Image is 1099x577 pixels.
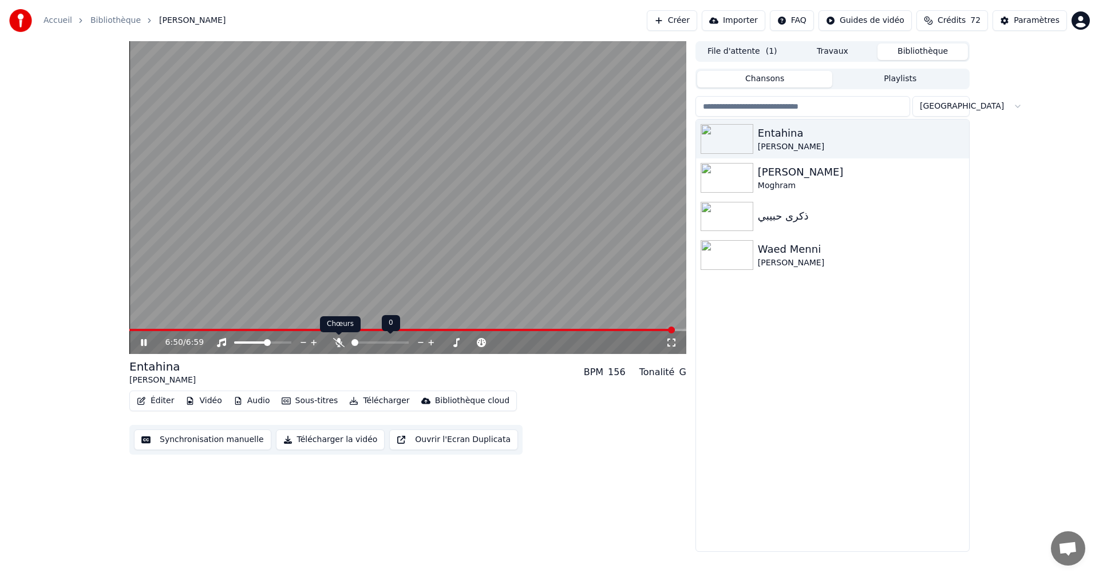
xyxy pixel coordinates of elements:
button: Paramètres [993,10,1067,31]
button: Guides de vidéo [819,10,912,31]
div: G [679,365,686,379]
div: [PERSON_NAME] [758,164,964,180]
span: 72 [970,15,981,26]
span: 6:59 [186,337,204,348]
nav: breadcrumb [44,15,226,26]
button: Playlists [832,71,968,87]
div: Bibliothèque cloud [435,395,509,407]
button: Télécharger la vidéo [276,429,385,450]
button: Chansons [697,71,833,87]
button: Travaux [788,43,878,60]
button: Synchronisation manuelle [134,429,271,450]
div: Entahina [129,359,196,375]
a: Accueil [44,15,72,26]
div: [PERSON_NAME] [758,141,964,153]
div: / [165,337,193,348]
div: Tonalité [639,365,675,379]
span: ( 1 ) [766,46,777,57]
div: [PERSON_NAME] [758,257,964,269]
button: File d'attente [697,43,788,60]
button: Bibliothèque [877,43,968,60]
div: Paramètres [1014,15,1060,26]
span: Crédits [938,15,966,26]
div: BPM [584,365,603,379]
button: Vidéo [181,393,226,409]
div: 156 [608,365,626,379]
div: [PERSON_NAME] [129,375,196,386]
button: Importer [702,10,765,31]
div: ذكرى حبيبي [758,208,964,224]
button: Audio [229,393,275,409]
button: Sous-titres [277,393,343,409]
button: FAQ [770,10,814,31]
div: Moghram [758,180,964,192]
button: Crédits72 [916,10,988,31]
button: Éditer [132,393,179,409]
button: Ouvrir l'Ecran Duplicata [389,429,518,450]
span: 6:50 [165,337,183,348]
img: youka [9,9,32,32]
button: Télécharger [345,393,414,409]
span: [PERSON_NAME] [159,15,226,26]
a: Bibliothèque [90,15,141,26]
div: Chœurs [320,316,361,332]
div: Waed Menni [758,241,964,257]
div: 0 [382,315,400,331]
button: Créer [647,10,697,31]
div: Entahina [758,125,964,141]
div: Ouvrir le chat [1051,531,1085,566]
span: [GEOGRAPHIC_DATA] [920,101,1004,112]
